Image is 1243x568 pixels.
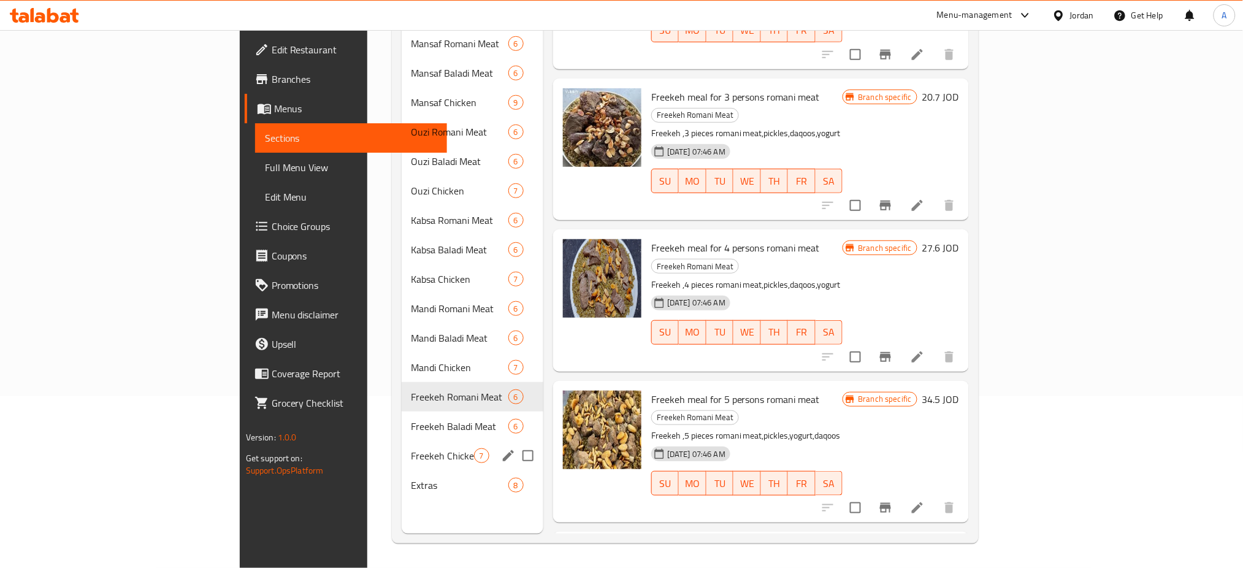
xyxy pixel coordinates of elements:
[733,320,761,345] button: WE
[853,393,916,405] span: Branch specific
[509,244,523,256] span: 6
[651,259,739,274] div: Freekeh Romani Meat
[651,277,843,293] p: Freekeh ,4 pieces romani meat,pickles,daqoos,yogurt
[910,198,925,213] a: Edit menu item
[411,301,508,316] span: Mandi Romani Meat
[508,478,524,493] div: items
[272,219,438,234] span: Choice Groups
[255,153,448,182] a: Full Menu View
[509,303,523,315] span: 6
[272,396,438,410] span: Grocery Checklist
[820,21,838,39] span: SA
[265,190,438,204] span: Edit Menu
[508,331,524,345] div: items
[652,259,738,274] span: Freekeh Romani Meat
[411,66,508,80] span: Mansaf Baladi Meat
[411,419,508,434] div: Freekeh Baladi Meat
[651,239,820,257] span: Freekeh meal for 4 persons romani meat
[651,410,739,425] div: Freekeh Romani Meat
[509,391,523,403] span: 6
[679,471,706,496] button: MO
[738,323,756,341] span: WE
[509,126,523,138] span: 6
[684,21,702,39] span: MO
[402,205,543,235] div: Kabsa Romani Meat6
[922,88,959,106] h6: 20.7 JOD
[910,501,925,515] a: Edit menu item
[563,239,641,318] img: Freekeh meal for 4 persons romani meat
[922,391,959,408] h6: 34.5 JOD
[245,300,448,329] a: Menu disclaimer
[935,493,964,523] button: delete
[508,301,524,316] div: items
[910,47,925,62] a: Edit menu item
[509,38,523,50] span: 6
[761,169,789,193] button: TH
[411,272,508,286] div: Kabsa Chicken
[411,95,508,110] span: Mansaf Chicken
[402,382,543,412] div: Freekeh Romani Meat6
[935,191,964,220] button: delete
[508,36,524,51] div: items
[245,35,448,64] a: Edit Restaurant
[411,478,508,493] div: Extras
[651,108,739,123] div: Freekeh Romani Meat
[651,126,843,141] p: Freekeh ,3 pieces romani meat,pickles,daqoos,yogurt
[843,193,868,218] span: Select to update
[657,323,674,341] span: SU
[411,125,508,139] span: Ouzi Romani Meat
[843,42,868,67] span: Select to update
[245,359,448,388] a: Coverage Report
[816,169,843,193] button: SA
[474,448,489,463] div: items
[766,475,784,493] span: TH
[402,117,543,147] div: Ouzi Romani Meat6
[265,160,438,175] span: Full Menu View
[508,360,524,375] div: items
[843,495,868,521] span: Select to update
[265,131,438,145] span: Sections
[679,320,706,345] button: MO
[255,123,448,153] a: Sections
[402,235,543,264] div: Kabsa Baladi Meat6
[411,154,508,169] span: Ouzi Baladi Meat
[411,36,508,51] span: Mansaf Romani Meat
[738,21,756,39] span: WE
[651,471,679,496] button: SU
[508,419,524,434] div: items
[684,323,702,341] span: MO
[761,471,789,496] button: TH
[402,264,543,294] div: Kabsa Chicken7
[738,172,756,190] span: WE
[411,183,508,198] span: Ouzi Chicken
[509,421,523,432] span: 6
[508,390,524,404] div: items
[411,213,508,228] div: Kabsa Romani Meat
[411,390,508,404] span: Freekeh Romani Meat
[853,91,916,103] span: Branch specific
[651,320,679,345] button: SU
[793,323,811,341] span: FR
[509,215,523,226] span: 6
[272,307,438,322] span: Menu disclaimer
[475,450,489,462] span: 7
[402,323,543,353] div: Mandi Baladi Meat6
[733,471,761,496] button: WE
[411,360,508,375] div: Mandi Chicken
[402,29,543,58] div: Mansaf Romani Meat6
[843,344,868,370] span: Select to update
[652,410,738,424] span: Freekeh Romani Meat
[255,182,448,212] a: Edit Menu
[706,169,734,193] button: TU
[245,94,448,123] a: Menus
[1222,9,1227,22] span: A
[402,58,543,88] div: Mansaf Baladi Meat6
[563,88,641,167] img: Freekeh meal for 3 persons romani meat
[711,475,729,493] span: TU
[509,67,523,79] span: 6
